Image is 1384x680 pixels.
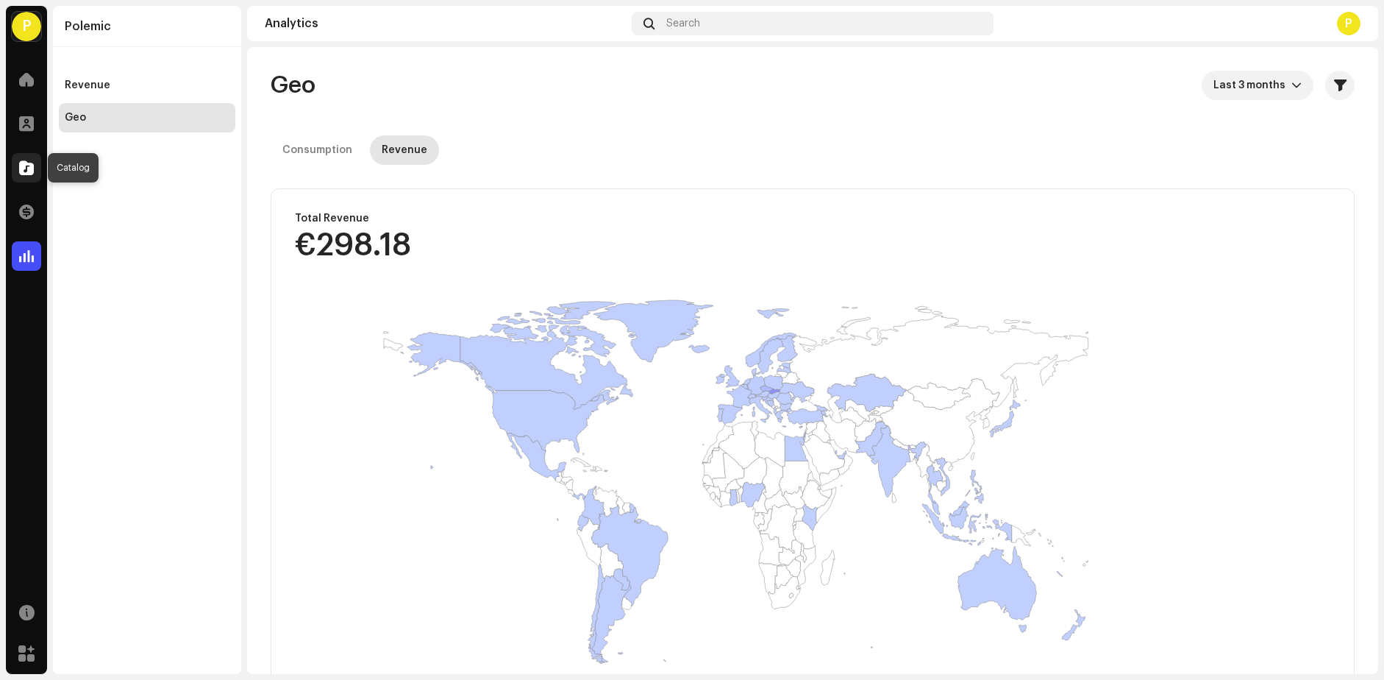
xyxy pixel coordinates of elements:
[65,79,110,91] div: Revenue
[295,213,411,224] div: Total Revenue
[59,71,235,100] re-m-nav-item: Revenue
[666,18,700,29] span: Search
[12,12,41,41] div: P
[265,18,626,29] div: Analytics
[282,135,352,165] div: Consumption
[271,71,315,100] span: Geo
[1213,71,1291,100] span: Last 3 months
[1337,12,1360,35] div: P
[1291,71,1302,100] div: dropdown trigger
[65,112,86,124] div: Geo
[382,135,427,165] div: Revenue
[59,103,235,132] re-m-nav-item: Geo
